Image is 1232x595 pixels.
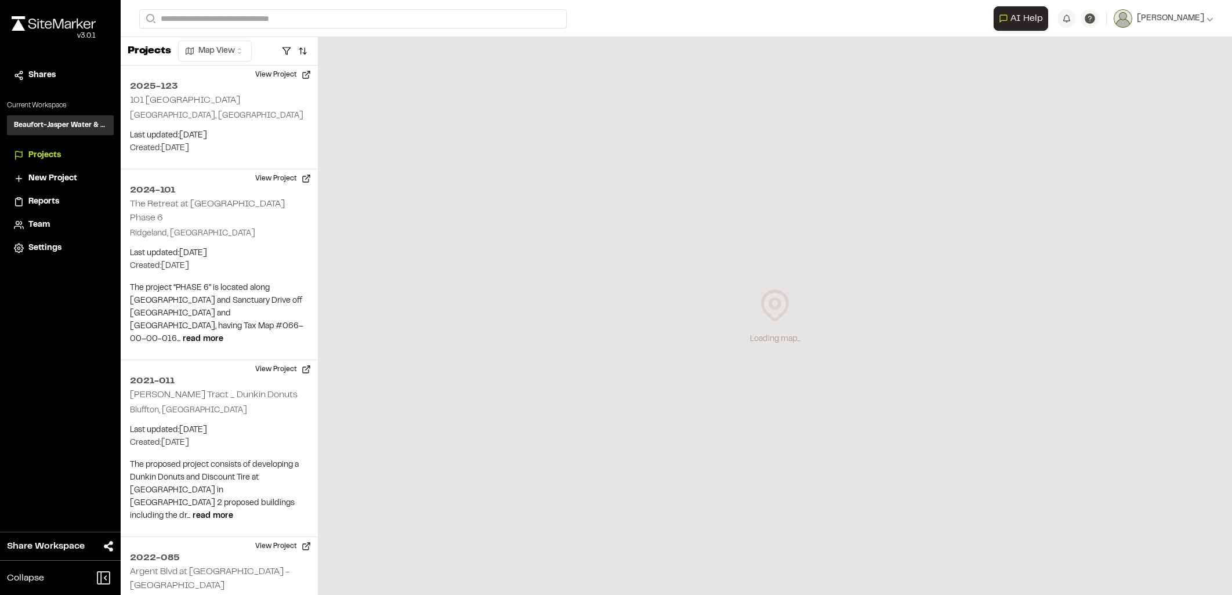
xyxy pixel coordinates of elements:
[28,242,61,255] span: Settings
[28,69,56,82] span: Shares
[130,110,309,122] p: [GEOGRAPHIC_DATA], [GEOGRAPHIC_DATA]
[130,142,309,155] p: Created: [DATE]
[130,129,309,142] p: Last updated: [DATE]
[130,200,285,222] h2: The Retreat at [GEOGRAPHIC_DATA] Phase 6
[130,404,309,417] p: Bluffton, [GEOGRAPHIC_DATA]
[130,437,309,449] p: Created: [DATE]
[1137,12,1204,25] span: [PERSON_NAME]
[14,69,107,82] a: Shares
[14,219,107,231] a: Team
[12,31,96,41] div: Oh geez...please don't...
[130,282,309,346] p: The project “PHASE 6” is located along [GEOGRAPHIC_DATA] and Sanctuary Drive off [GEOGRAPHIC_DATA...
[994,6,1048,31] button: Open AI Assistant
[14,195,107,208] a: Reports
[12,16,96,31] img: rebrand.png
[1010,12,1043,26] span: AI Help
[14,172,107,185] a: New Project
[128,43,171,59] p: Projects
[183,336,223,343] span: read more
[7,100,114,111] p: Current Workspace
[994,6,1053,31] div: Open AI Assistant
[7,571,44,585] span: Collapse
[248,537,318,556] button: View Project
[130,227,309,240] p: Ridgeland, [GEOGRAPHIC_DATA]
[193,513,233,520] span: read more
[28,149,61,162] span: Projects
[139,9,160,28] button: Search
[1114,9,1213,28] button: [PERSON_NAME]
[248,66,318,84] button: View Project
[130,183,309,197] h2: 2024-101
[750,333,800,346] div: Loading map...
[248,169,318,188] button: View Project
[28,195,59,208] span: Reports
[14,120,107,130] h3: Beaufort-Jasper Water & Sewer Authority
[130,459,309,523] p: The proposed project consists of developing a Dunkin Donuts and Discount Tire at [GEOGRAPHIC_DATA...
[130,551,309,565] h2: 2022-085
[28,172,77,185] span: New Project
[130,96,240,104] h2: 101 [GEOGRAPHIC_DATA]
[130,247,309,260] p: Last updated: [DATE]
[28,219,50,231] span: Team
[130,424,309,437] p: Last updated: [DATE]
[130,260,309,273] p: Created: [DATE]
[130,79,309,93] h2: 2025-123
[7,539,85,553] span: Share Workspace
[248,360,318,379] button: View Project
[130,391,298,399] h2: [PERSON_NAME] Tract _ Dunkin Donuts
[14,242,107,255] a: Settings
[1114,9,1132,28] img: User
[14,149,107,162] a: Projects
[130,568,290,590] h2: Argent Blvd at [GEOGRAPHIC_DATA] - [GEOGRAPHIC_DATA]
[130,374,309,388] h2: 2021-011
